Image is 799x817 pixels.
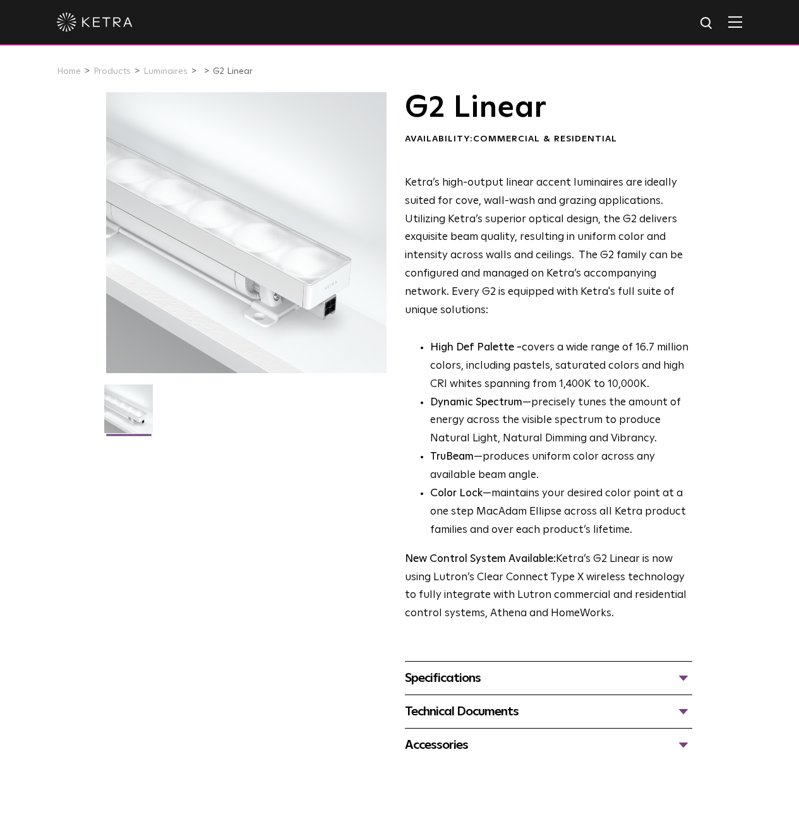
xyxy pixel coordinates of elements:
img: search icon [699,16,715,32]
a: Home [57,67,81,76]
img: ketra-logo-2019-white [57,13,133,32]
strong: High Def Palette - [430,342,522,353]
h1: G2 Linear [405,92,692,124]
strong: Dynamic Spectrum [430,397,522,408]
li: —precisely tunes the amount of energy across the visible spectrum to produce Natural Light, Natur... [430,394,692,449]
p: covers a wide range of 16.7 million colors, including pastels, saturated colors and high CRI whit... [430,339,692,394]
div: Availability: [405,133,692,146]
a: Luminaires [143,67,188,76]
strong: Color Lock [430,488,483,499]
img: Hamburger%20Nav.svg [728,16,742,28]
strong: TruBeam [430,451,474,462]
img: G2-Linear-2021-Web-Square [104,385,153,443]
div: Technical Documents [405,701,692,722]
a: Products [93,67,131,76]
div: Accessories [405,735,692,755]
span: Commercial & Residential [473,134,617,143]
li: —maintains your desired color point at a one step MacAdam Ellipse across all Ketra product famili... [430,485,692,540]
strong: New Control System Available: [405,554,556,564]
p: Ketra’s high-output linear accent luminaires are ideally suited for cove, wall-wash and grazing a... [405,174,692,320]
p: Ketra’s G2 Linear is now using Lutron’s Clear Connect Type X wireless technology to fully integra... [405,551,692,624]
div: Specifications [405,668,692,688]
li: —produces uniform color across any available beam angle. [430,448,692,485]
a: G2 Linear [213,67,253,76]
